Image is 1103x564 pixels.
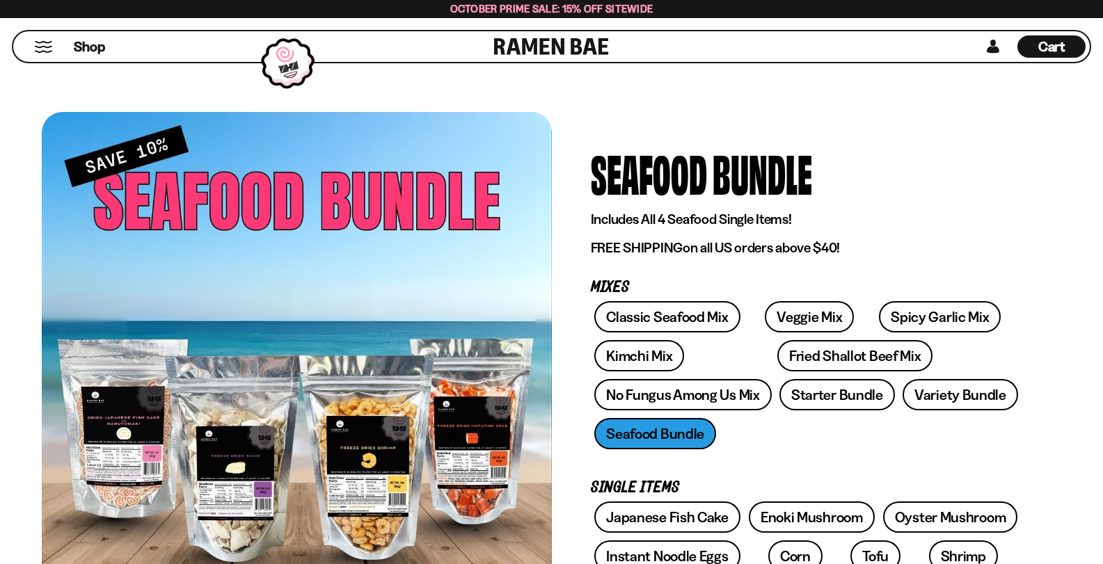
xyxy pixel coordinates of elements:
[74,38,105,56] span: Shop
[903,379,1018,410] a: Variety Bundle
[591,211,1022,228] p: Includes All 4 Seafood Single Items!
[591,281,1022,294] p: Mixes
[883,501,1018,533] a: Oyster Mushroom
[591,239,1022,257] p: on all US orders above $40!
[34,41,53,53] button: Mobile Menu Trigger
[594,301,740,332] a: Classic Seafood Mix
[450,2,653,15] span: October Prime Sale: 15% off Sitewide
[594,340,684,371] a: Kimchi Mix
[1017,31,1086,62] div: Cart
[879,301,1001,332] a: Spicy Garlic Mix
[1038,38,1065,55] span: Cart
[594,501,740,533] a: Japanese Fish Cake
[594,379,771,410] a: No Fungus Among Us Mix
[777,340,933,371] a: Fried Shallot Beef Mix
[713,147,812,199] div: Bundle
[591,239,683,256] strong: FREE SHIPPING
[765,301,854,332] a: Veggie Mix
[779,379,895,410] a: Starter Bundle
[591,481,1022,494] p: Single Items
[749,501,875,533] a: Enoki Mushroom
[591,147,707,199] div: Seafood
[74,35,105,58] a: Shop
